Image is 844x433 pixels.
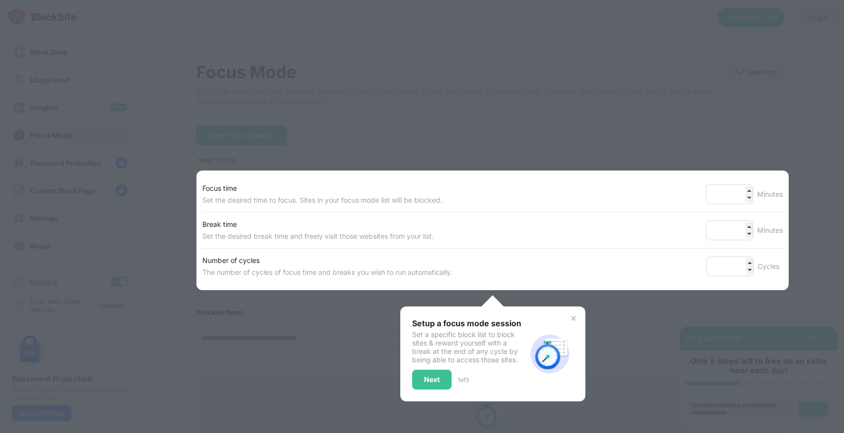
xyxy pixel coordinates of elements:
div: 1 of 3 [458,376,469,384]
div: The number of cycles of focus time and breaks you wish to run automatically. [202,266,452,278]
img: x-button.svg [570,314,577,322]
img: focus-mode-timer.svg [526,330,574,378]
div: Focus time [202,182,442,194]
div: Set the desired time to focus. Sites in your focus mode list will be blocked. [202,194,442,206]
div: Cycles [758,260,783,272]
div: Minutes [757,224,783,236]
div: Set a specific block list to block sites & reward yourself with a break at the end of any cycle b... [412,330,526,364]
div: Set the desired break time and freely visit those websites from your list. [202,230,434,242]
div: Number of cycles [202,255,452,266]
div: Setup a focus mode session [412,318,526,328]
div: Next [424,376,440,384]
div: Break time [202,218,434,230]
div: Minutes [757,188,783,200]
